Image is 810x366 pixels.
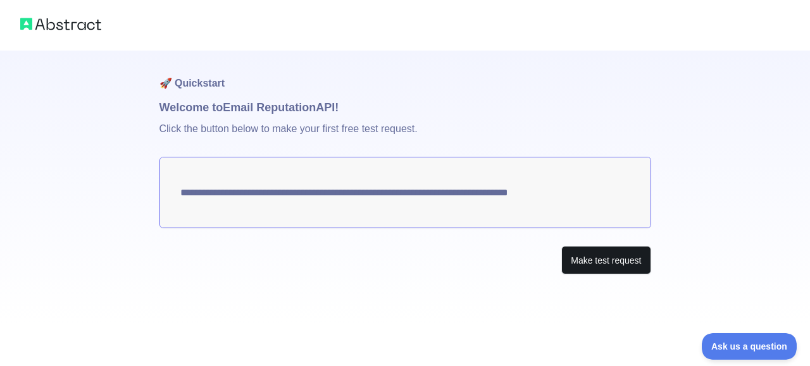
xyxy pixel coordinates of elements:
[159,51,651,99] h1: 🚀 Quickstart
[561,246,651,274] button: Make test request
[20,15,101,33] img: Abstract logo
[159,116,651,157] p: Click the button below to make your first free test request.
[159,99,651,116] h1: Welcome to Email Reputation API!
[702,333,797,360] iframe: Toggle Customer Support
